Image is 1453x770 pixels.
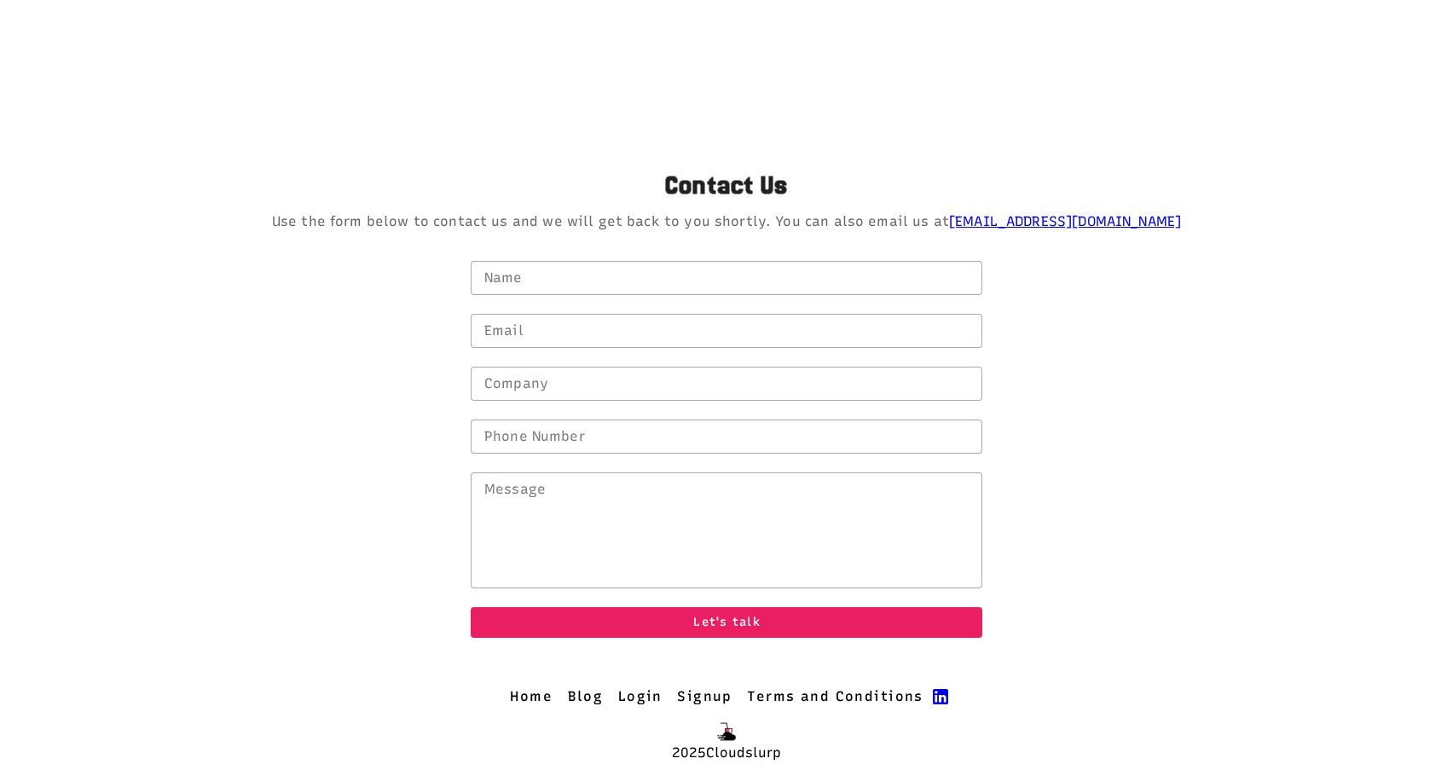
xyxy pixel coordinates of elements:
[716,721,737,742] img: cloudslurp1.png
[746,686,923,707] a: Terms and Conditions
[41,169,1412,203] p: Contact Us
[706,744,781,761] span: Cloudslurp
[692,615,761,629] span: Let's talk
[509,686,553,707] a: Home
[566,686,603,707] a: Blog
[676,686,732,707] a: Signup
[471,607,982,638] button: Let's talk
[41,210,1412,234] p: Use the form below to contact us and we will get back to you shortly. You can also email us at
[617,686,663,707] a: Login
[672,743,781,763] div: 2025
[949,213,1181,229] a: [EMAIL_ADDRESS][DOMAIN_NAME]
